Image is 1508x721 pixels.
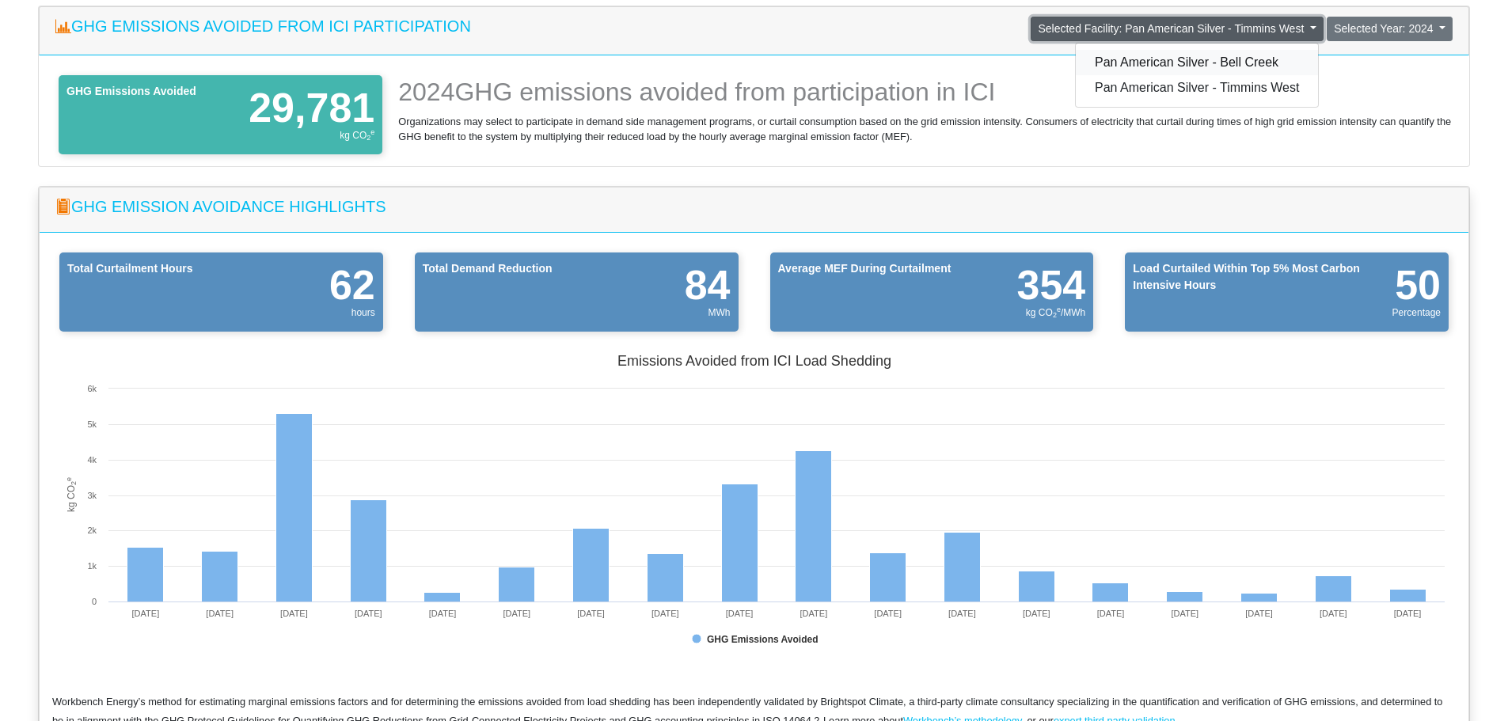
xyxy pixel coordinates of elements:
sub: 2 [70,481,78,485]
text: [DATE] [1171,609,1198,618]
text: [DATE] [355,609,382,618]
div: kg CO [249,128,374,142]
button: Selected Year: 2024 [1327,17,1453,41]
tspan: GHG Emissions Avoided [707,634,818,645]
sup: e [370,128,374,136]
sup: e [64,477,72,481]
text: [DATE] [429,609,457,618]
h5: GHG EMISSION AVOIDANCE HIGHLIGHTS [55,197,1453,216]
div: hours [329,305,375,320]
h5: GHG EMISSIONS AVOIDED FROM ICI PARTICIPATION [55,17,471,36]
text: 3k [87,491,97,500]
span: GHG Emissions Avoided [66,83,196,100]
button: Selected Facility: Pan American Silver - Timmins West [1031,17,1323,41]
text: [DATE] [1394,609,1422,618]
a: Pan American Silver - Timmins West [1076,75,1318,101]
div: 62 [329,264,375,305]
text: [DATE] [1320,609,1347,618]
text: [DATE] [726,609,754,618]
text: 2k [87,526,97,535]
sub: 2 [1053,311,1057,319]
div: 29,781 [249,87,374,128]
text: 4k [87,455,97,465]
text: [DATE] [132,609,160,618]
span: 50 [1392,264,1441,305]
span: MWh [685,305,731,320]
span: 354 [1016,264,1085,305]
span: 84 [685,264,731,305]
span: Selected Year: 2024 [1334,22,1433,35]
span: Average MEF during curtailment [778,260,952,277]
text: [DATE] [651,609,679,618]
text: [DATE] [948,609,976,618]
text: 6k [87,384,97,393]
text: [DATE] [1023,609,1050,618]
a: Pan American Silver - Bell Creek [1076,50,1318,75]
text: [DATE] [1245,609,1273,618]
span: kg CO /MWh [1016,305,1085,320]
text: [DATE] [280,609,308,618]
sub: 2 [367,134,370,142]
span: Total curtailment hours [67,260,192,277]
span: Total demand reduction [423,260,553,277]
span: Percentage [1392,305,1441,320]
h2: GHG emissions avoided from participation in ICI [398,77,995,107]
small: Organizations may select to participate in demand side management programs, or curtail consumptio... [398,114,1465,144]
text: [DATE] [1097,609,1125,618]
text: [DATE] [874,609,902,618]
text: 5k [87,419,97,429]
sup: e [1057,305,1061,313]
text: 1k [87,561,97,571]
span: 2024 [398,78,454,106]
text: [DATE] [577,609,605,618]
text: [DATE] [206,609,234,618]
text: [DATE] [800,609,828,618]
span: kg CO [66,477,77,512]
tspan: Emissions Avoided from ICI Load Shedding [617,353,891,369]
span: Load curtailed within top 5% most carbon intensive hours [1133,260,1384,294]
span: Selected Facility: Pan American Silver - Timmins West [1038,22,1304,35]
text: [DATE] [503,609,530,618]
text: 0 [92,597,97,606]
